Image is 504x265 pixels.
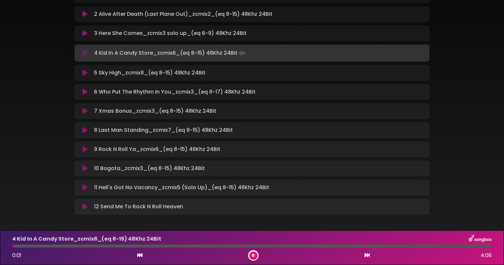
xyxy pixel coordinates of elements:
[94,88,256,96] p: 6 Who Put The Rhythm In You_zcmix3_(eq 8-17) 48Khz 24Bit
[12,235,161,243] p: 4 Kid In A Candy Store_zcmix6_(eq 8-15) 48Khz 24Bit
[94,126,233,134] p: 8 Last Man Standing_zcmix7_(eq 8-15) 48Khz 24Bit
[94,184,269,191] p: 11 Hell's Got No Vacancy_zcmix5 (Solo Up)_(eq 8-15) 48Khz 24Bit
[469,235,492,243] img: songbox-logo-white.png
[94,29,247,37] p: 3 Here She Comes_zcmix3 solo up_(eq 6-9) 48Khz 24Bit
[94,145,220,153] p: 9 Rock N Roll Ya_zcmix6_(eq 8-15) 48Khz 24Bit
[237,48,247,58] img: waveform4.gif
[94,107,216,115] p: 7 Xmas Bonus_zcmix3_(eq 8-15) 48Khz 24Bit
[94,203,183,211] p: 12 Send Me To Rock N Roll Heaven
[94,48,247,58] p: 4 Kid In A Candy Store_zcmix6_(eq 8-15) 48Khz 24Bit
[94,10,272,18] p: 2 Alive After Death (Last Plane Out)_zcmix2_(eq 8-15) 48Khz 24Bit
[94,69,205,77] p: 5 Sky High_zcmix8_(eq 8-15) 48Khz 24Bit
[94,164,205,172] p: 10 Bogota_zcmix3_(eq 8-15) 48Khz 24Bit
